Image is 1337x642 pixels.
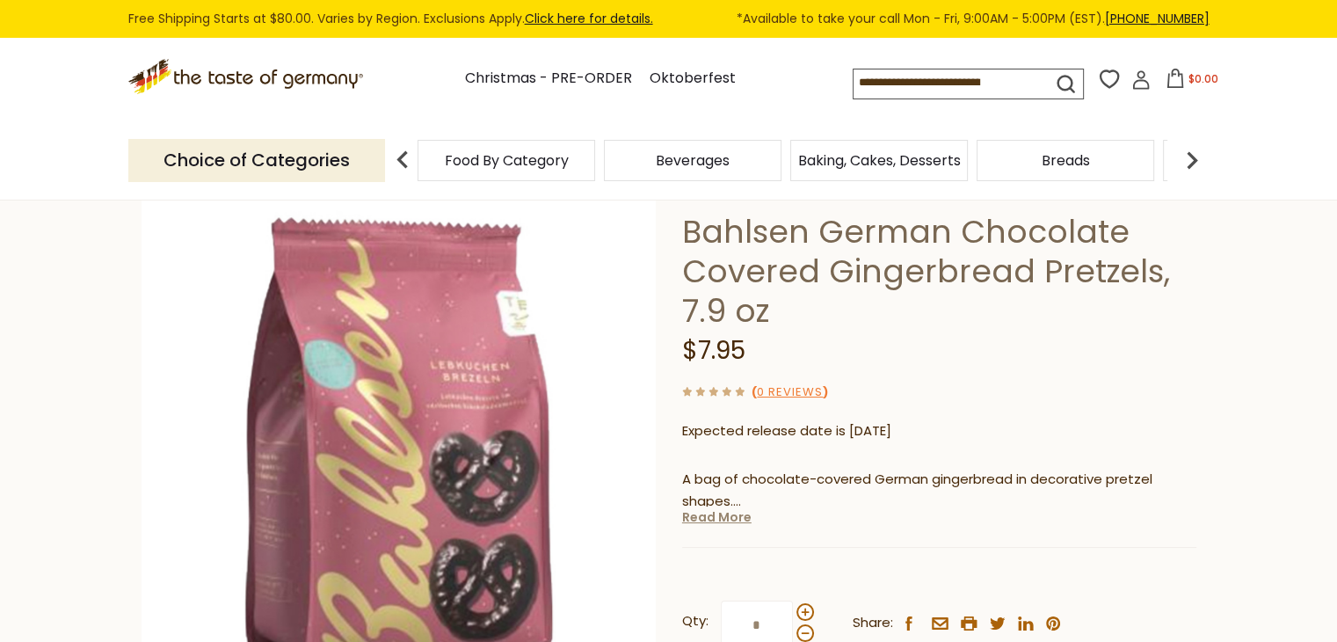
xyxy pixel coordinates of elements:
a: Baking, Cakes, Desserts [798,154,961,167]
a: Oktoberfest [650,67,736,91]
a: Bahlsen [682,186,1196,201]
p: Expected release date is [DATE] [682,420,1196,442]
div: Free Shipping Starts at $80.00. Varies by Region. Exclusions Apply. [128,9,1210,29]
p: Choice of Categories [128,139,385,182]
img: next arrow [1174,142,1210,178]
span: $7.95 [682,333,745,368]
a: Food By Category [445,154,569,167]
p: A bag of chocolate-covered German gingerbread in decorative pretzel shapes. [682,469,1196,513]
a: Beverages [656,154,730,167]
strong: Qty: [682,610,708,632]
span: ( ) [752,383,828,400]
a: Christmas - PRE-ORDER [465,67,632,91]
h1: Bahlsen German Chocolate Covered Gingerbread Pretzels, 7.9 oz [682,212,1196,331]
a: Click here for details. [525,10,653,27]
img: previous arrow [385,142,420,178]
a: Breads [1042,154,1090,167]
a: 0 Reviews [757,383,823,402]
span: Share: [853,612,893,634]
a: Read More [682,508,752,526]
button: $0.00 [1154,69,1229,95]
a: [PHONE_NUMBER] [1105,10,1210,27]
span: $0.00 [1188,71,1218,86]
span: *Available to take your call Mon - Fri, 9:00AM - 5:00PM (EST). [737,9,1210,29]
